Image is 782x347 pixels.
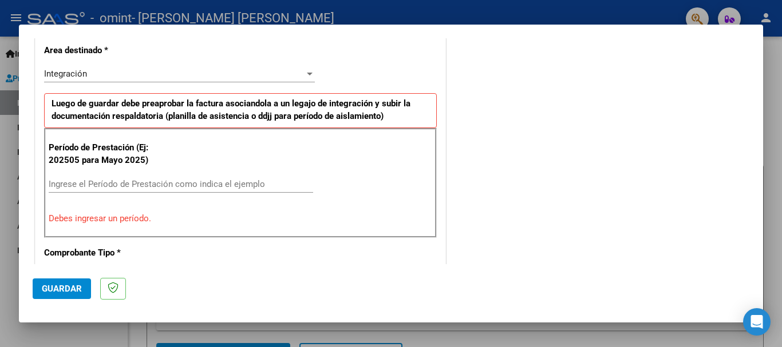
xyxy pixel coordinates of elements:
p: Comprobante Tipo * [44,246,162,260]
strong: Luego de guardar debe preaprobar la factura asociandola a un legajo de integración y subir la doc... [52,98,410,122]
p: Debes ingresar un período. [49,212,432,225]
span: Integración [44,69,87,79]
div: Open Intercom Messenger [743,308,771,336]
span: Guardar [42,284,82,294]
p: Area destinado * [44,44,162,57]
button: Guardar [33,278,91,299]
p: Período de Prestación (Ej: 202505 para Mayo 2025) [49,141,164,167]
